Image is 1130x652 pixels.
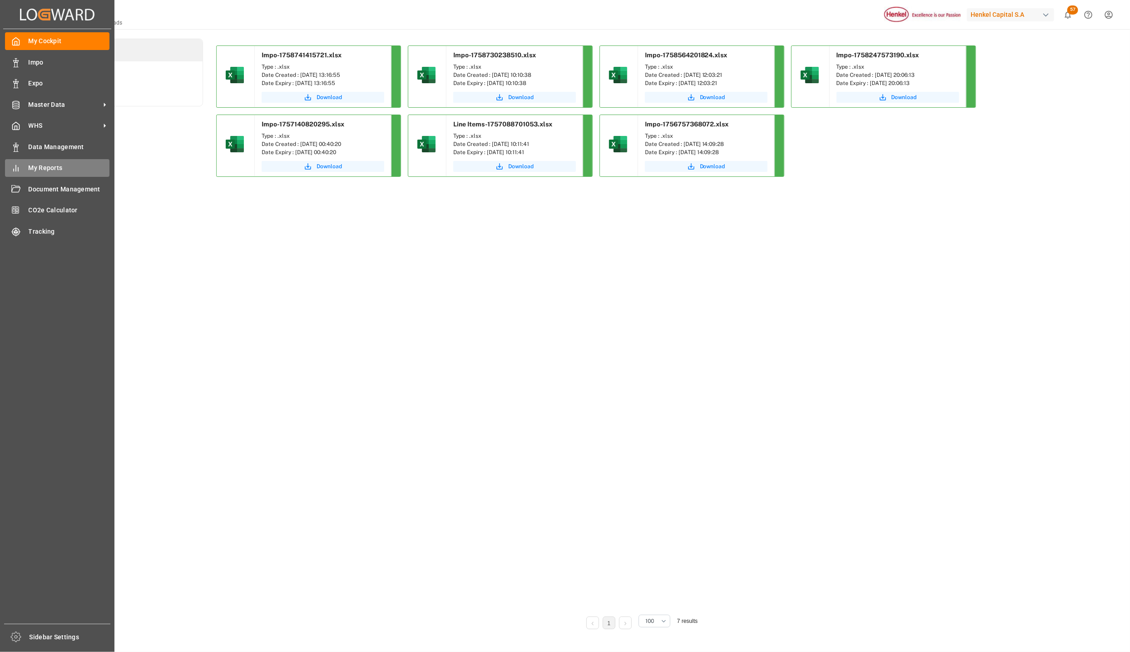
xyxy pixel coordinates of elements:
div: Type : .xlsx [453,132,576,140]
button: show 57 new notifications [1058,5,1078,25]
span: Document Management [29,185,110,194]
button: open menu [639,615,670,627]
span: 7 results [677,618,698,624]
button: Download [645,161,768,172]
button: Download [453,92,576,103]
a: My Reports [5,159,109,177]
div: Date Expiry : [DATE] 10:10:38 [453,79,576,87]
a: Activity [42,84,203,106]
div: Date Created : [DATE] 00:40:20 [262,140,384,148]
div: Date Expiry : [DATE] 13:16:55 [262,79,384,87]
div: Date Created : [DATE] 10:11:41 [453,140,576,148]
img: microsoft-excel-2019--v1.png [224,64,246,86]
a: Downloads [42,39,203,61]
button: Help Center [1078,5,1099,25]
a: Expo [5,75,109,92]
button: Download [453,161,576,172]
li: 1 [603,617,615,629]
span: Data Management [29,142,110,152]
div: Type : .xlsx [645,132,768,140]
span: Impo [29,58,110,67]
button: Download [837,92,959,103]
span: Impo-1758730238510.xlsx [453,51,536,59]
span: Tracking [29,227,110,236]
img: microsoft-excel-2019--v1.png [416,133,437,155]
span: Impo-1758564201824.xlsx [645,51,728,59]
a: CO2e Calculator [5,201,109,219]
span: My Reports [29,163,110,173]
div: Type : .xlsx [645,63,768,71]
span: Expo [29,79,110,88]
div: Type : .xlsx [262,132,384,140]
div: Date Expiry : [DATE] 20:06:13 [837,79,959,87]
a: Impo [5,53,109,71]
img: microsoft-excel-2019--v1.png [607,64,629,86]
a: Tasks [42,61,203,84]
span: 100 [645,617,654,625]
span: Download [700,93,725,101]
span: CO2e Calculator [29,206,110,215]
img: microsoft-excel-2019--v1.png [799,64,821,86]
a: Data Management [5,138,109,155]
span: Master Data [29,100,100,110]
span: Download [317,162,342,171]
div: Date Created : [DATE] 12:03:21 [645,71,768,79]
span: Download [892,93,917,101]
span: Download [317,93,342,101]
span: My Cockpit [29,36,110,46]
img: Henkel%20logo.jpg_1689854090.jpg [884,7,961,23]
div: Date Expiry : [DATE] 14:09:28 [645,148,768,156]
a: Document Management [5,180,109,198]
span: Impo-1758247573190.xlsx [837,51,919,59]
button: Download [262,92,384,103]
img: microsoft-excel-2019--v1.png [416,64,437,86]
li: Next Page [619,617,632,629]
span: 57 [1067,5,1078,15]
span: Line Items-1757088701053.xlsx [453,120,552,128]
span: Impo-1756757368072.xlsx [645,120,729,128]
div: Date Expiry : [DATE] 00:40:20 [262,148,384,156]
button: Download [645,92,768,103]
a: My Cockpit [5,32,109,50]
a: Tracking [5,222,109,240]
div: Type : .xlsx [453,63,576,71]
div: Date Created : [DATE] 10:10:38 [453,71,576,79]
span: WHS [29,121,100,130]
button: Henkel Capital S.A [967,6,1058,23]
div: Date Created : [DATE] 14:09:28 [645,140,768,148]
div: Date Created : [DATE] 20:06:13 [837,71,959,79]
a: 1 [608,620,611,627]
div: Date Expiry : [DATE] 10:11:41 [453,148,576,156]
span: Impo-1757140820295.xlsx [262,120,344,128]
span: Download [508,162,534,171]
span: Impo-1758741415721.xlsx [262,51,342,59]
div: Date Created : [DATE] 13:16:55 [262,71,384,79]
div: Date Expiry : [DATE] 12:03:21 [645,79,768,87]
div: Type : .xlsx [262,63,384,71]
li: Previous Page [586,617,599,629]
span: Download [508,93,534,101]
span: Sidebar Settings [30,632,111,642]
span: Download [700,162,725,171]
div: Henkel Capital S.A [967,8,1054,21]
div: Type : .xlsx [837,63,959,71]
button: Download [262,161,384,172]
img: microsoft-excel-2019--v1.png [224,133,246,155]
img: microsoft-excel-2019--v1.png [607,133,629,155]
